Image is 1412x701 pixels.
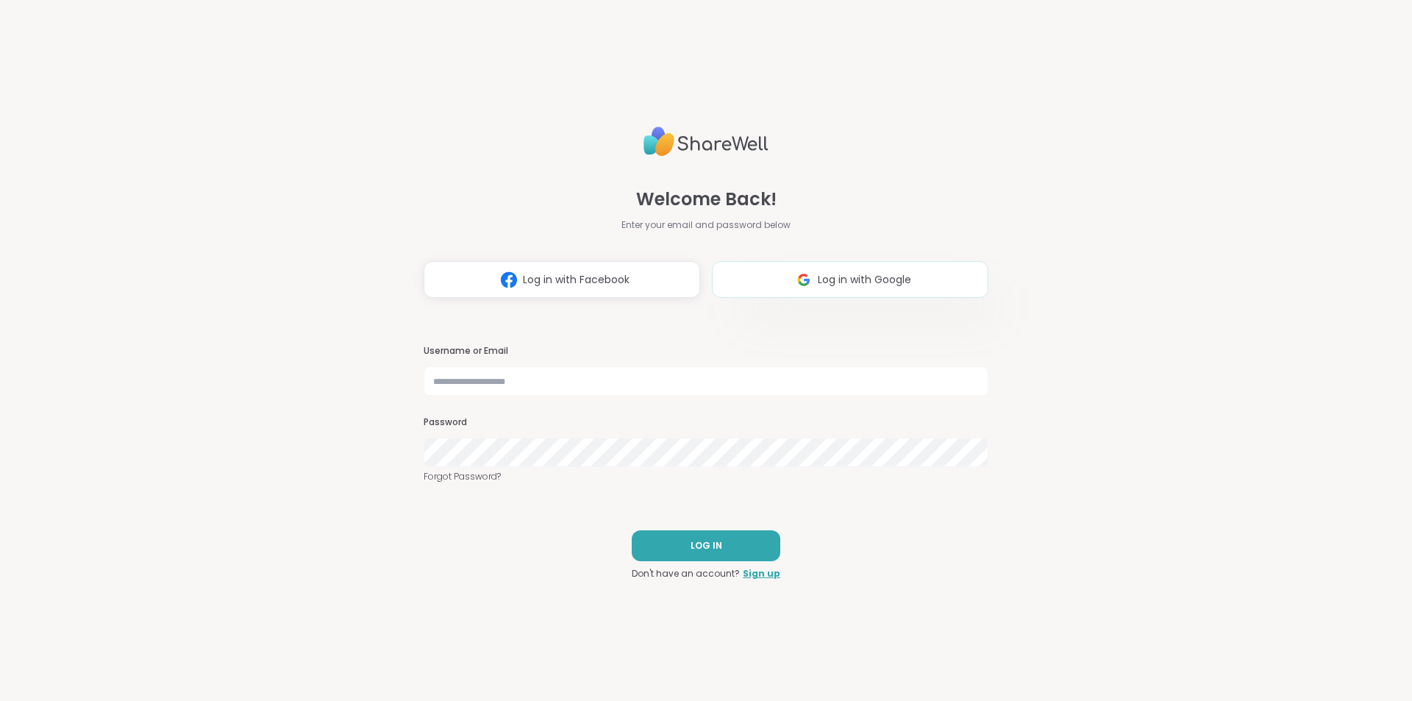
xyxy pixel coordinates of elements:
[523,272,630,288] span: Log in with Facebook
[691,539,722,552] span: LOG IN
[424,470,988,483] a: Forgot Password?
[424,416,988,429] h3: Password
[643,121,769,163] img: ShareWell Logo
[424,345,988,357] h3: Username or Email
[632,530,780,561] button: LOG IN
[495,266,523,293] img: ShareWell Logomark
[712,261,988,298] button: Log in with Google
[621,218,791,232] span: Enter your email and password below
[818,272,911,288] span: Log in with Google
[790,266,818,293] img: ShareWell Logomark
[632,567,740,580] span: Don't have an account?
[424,261,700,298] button: Log in with Facebook
[743,567,780,580] a: Sign up
[636,186,777,213] span: Welcome Back!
